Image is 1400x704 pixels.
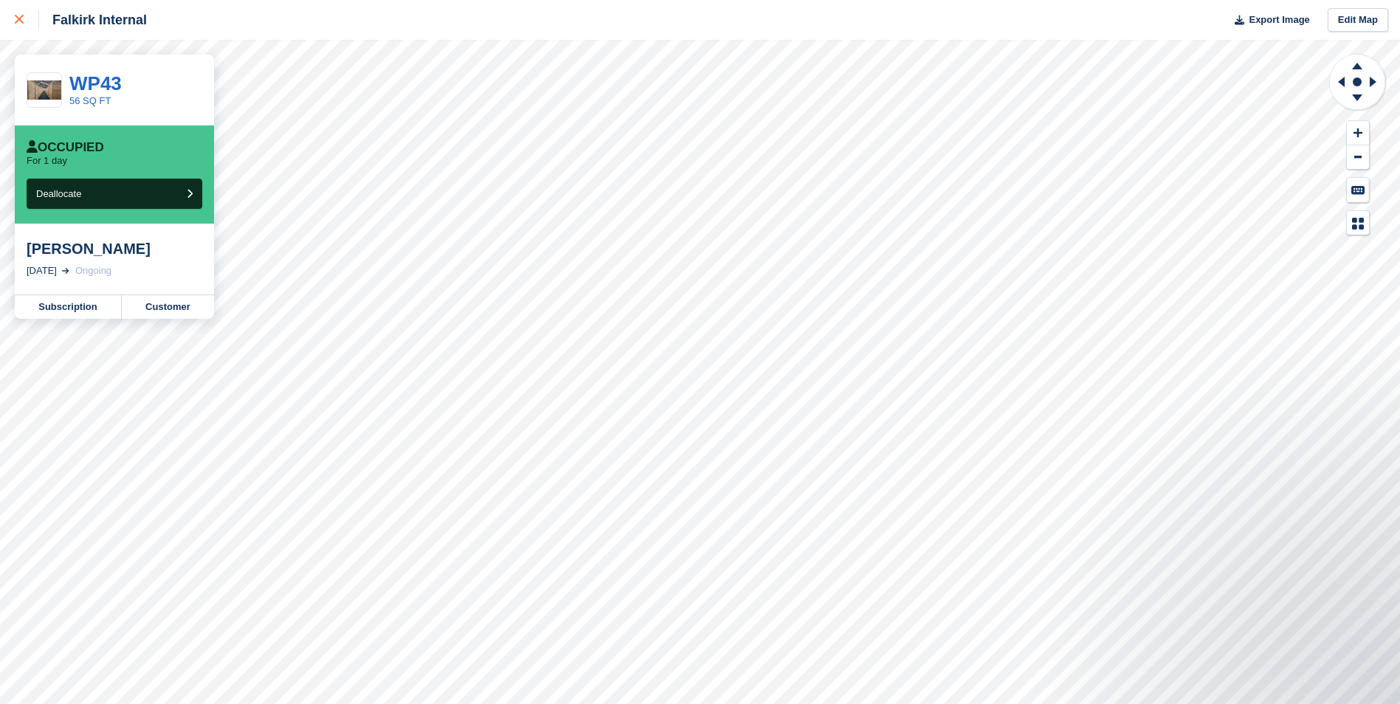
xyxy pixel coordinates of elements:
a: WP43 [69,72,122,94]
button: Deallocate [27,179,202,209]
a: Edit Map [1328,8,1388,32]
img: 7.jpg [27,80,61,100]
div: Occupied [27,140,104,155]
div: Falkirk Internal [39,11,147,29]
button: Zoom Out [1347,145,1369,170]
div: Ongoing [75,263,111,278]
p: For 1 day [27,155,67,167]
span: Deallocate [36,188,81,199]
a: Customer [122,295,214,319]
div: [PERSON_NAME] [27,240,202,258]
img: arrow-right-light-icn-cde0832a797a2874e46488d9cf13f60e5c3a73dbe684e267c42b8395dfbc2abf.svg [62,268,69,274]
button: Export Image [1226,8,1310,32]
a: 56 SQ FT [69,95,111,106]
span: Export Image [1249,13,1309,27]
button: Zoom In [1347,121,1369,145]
button: Keyboard Shortcuts [1347,178,1369,202]
div: [DATE] [27,263,57,278]
button: Map Legend [1347,211,1369,235]
a: Subscription [15,295,122,319]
